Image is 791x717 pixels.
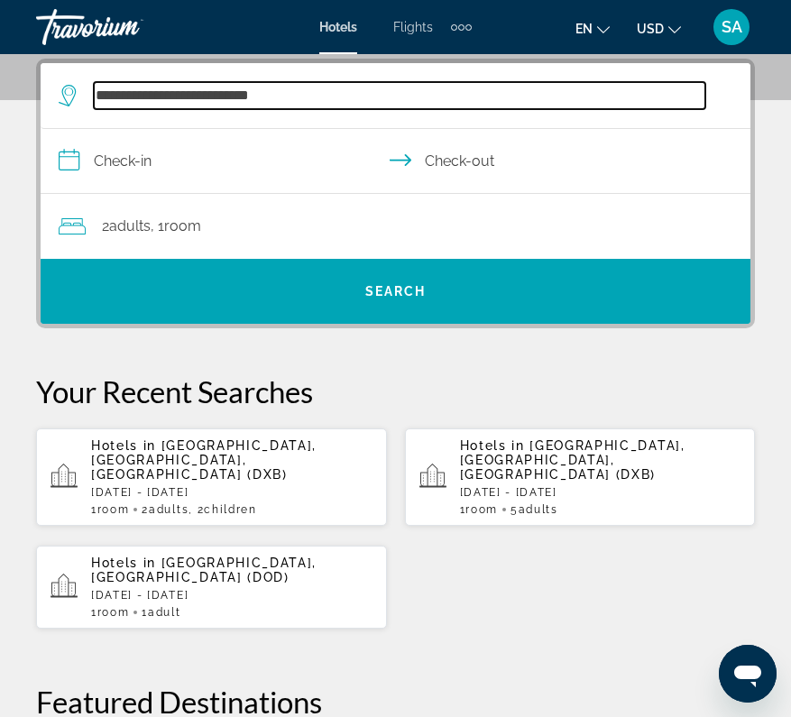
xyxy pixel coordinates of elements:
[637,15,681,41] button: Change currency
[465,503,498,516] span: Room
[460,438,525,453] span: Hotels in
[148,606,180,619] span: Adult
[41,259,750,324] button: Search
[91,486,373,499] p: [DATE] - [DATE]
[204,503,256,516] span: Children
[91,606,129,619] span: 1
[519,503,558,516] span: Adults
[97,503,130,516] span: Room
[719,645,777,703] iframe: Кнопка запуска окна обмена сообщениями
[109,217,151,234] span: Adults
[41,129,750,194] button: Check in and out dates
[97,606,130,619] span: Room
[393,20,433,34] a: Flights
[510,503,558,516] span: 5
[41,63,750,324] div: Search widget
[319,20,357,34] a: Hotels
[102,214,151,239] span: 2
[575,15,610,41] button: Change language
[189,503,257,516] span: , 2
[722,18,742,36] span: SA
[460,486,741,499] p: [DATE] - [DATE]
[451,13,472,41] button: Extra navigation items
[149,503,189,516] span: Adults
[575,22,593,36] span: en
[405,427,756,527] button: Hotels in [GEOGRAPHIC_DATA], [GEOGRAPHIC_DATA], [GEOGRAPHIC_DATA] (DXB)[DATE] - [DATE]1Room5Adults
[151,214,201,239] span: , 1
[91,503,129,516] span: 1
[460,438,685,482] span: [GEOGRAPHIC_DATA], [GEOGRAPHIC_DATA], [GEOGRAPHIC_DATA] (DXB)
[91,556,156,570] span: Hotels in
[637,22,664,36] span: USD
[460,503,498,516] span: 1
[36,427,387,527] button: Hotels in [GEOGRAPHIC_DATA], [GEOGRAPHIC_DATA], [GEOGRAPHIC_DATA] (DXB)[DATE] - [DATE]1Room2Adult...
[708,8,755,46] button: User Menu
[91,589,373,602] p: [DATE] - [DATE]
[142,503,189,516] span: 2
[91,438,317,482] span: [GEOGRAPHIC_DATA], [GEOGRAPHIC_DATA], [GEOGRAPHIC_DATA] (DXB)
[36,545,387,630] button: Hotels in [GEOGRAPHIC_DATA], [GEOGRAPHIC_DATA] (DOD)[DATE] - [DATE]1Room1Adult
[41,194,750,259] button: Travelers: 2 adults, 0 children
[91,556,317,584] span: [GEOGRAPHIC_DATA], [GEOGRAPHIC_DATA] (DOD)
[36,373,755,409] p: Your Recent Searches
[91,438,156,453] span: Hotels in
[36,4,216,51] a: Travorium
[164,217,201,234] span: Room
[142,606,180,619] span: 1
[365,284,427,299] span: Search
